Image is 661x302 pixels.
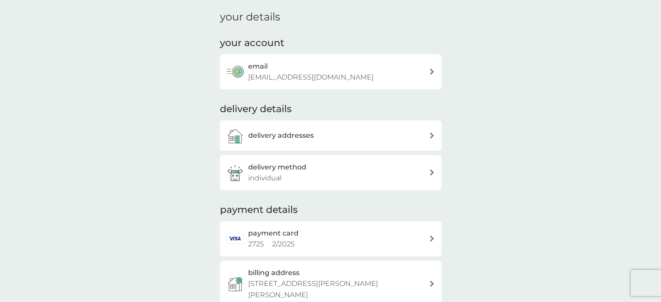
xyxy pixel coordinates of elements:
p: [STREET_ADDRESS][PERSON_NAME][PERSON_NAME] [248,278,429,300]
h1: your details [220,11,280,23]
a: delivery addresses [220,120,442,151]
h2: payment details [220,203,298,217]
h2: delivery details [220,103,292,116]
h3: delivery method [248,162,306,173]
h3: billing address [248,267,299,279]
p: [EMAIL_ADDRESS][DOMAIN_NAME] [248,72,374,83]
h2: your account [220,37,284,50]
span: 2725 [248,240,264,248]
a: delivery methodindividual [220,155,442,190]
a: payment card2725 2/2025 [220,221,442,256]
h3: delivery addresses [248,130,314,141]
span: 2 / 2025 [272,240,295,248]
h3: email [248,61,268,72]
p: individual [248,173,282,184]
h2: payment card [248,228,299,239]
button: email[EMAIL_ADDRESS][DOMAIN_NAME] [220,54,442,90]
